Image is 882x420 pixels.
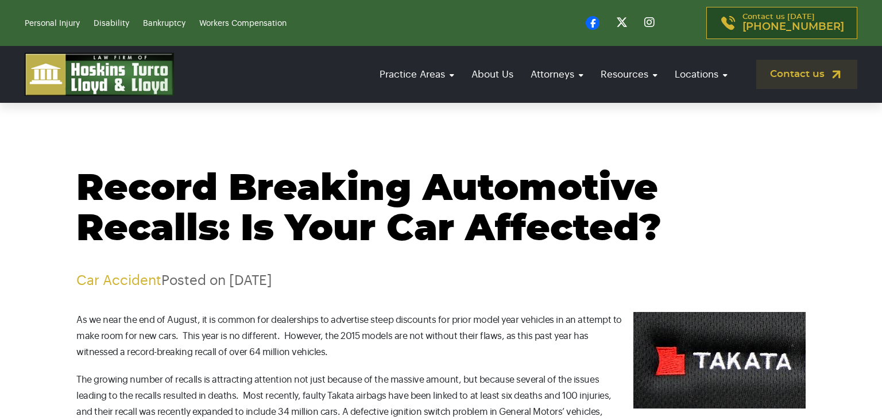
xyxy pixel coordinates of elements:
[76,312,806,360] p: As we near the end of August, it is common for dealerships to advertise steep discounts for prior...
[756,60,857,89] a: Contact us
[669,58,733,91] a: Locations
[143,20,185,28] a: Bankruptcy
[595,58,663,91] a: Resources
[94,20,129,28] a: Disability
[199,20,287,28] a: Workers Compensation
[633,312,806,409] img: Takata
[76,169,806,249] h1: Record Breaking Automotive Recalls: Is Your Car Affected?
[525,58,589,91] a: Attorneys
[466,58,519,91] a: About Us
[742,21,844,33] span: [PHONE_NUMBER]
[25,20,80,28] a: Personal Injury
[25,53,174,96] img: logo
[76,272,806,289] p: Posted on [DATE]
[742,13,844,33] p: Contact us [DATE]
[76,273,161,287] a: Car Accident
[374,58,460,91] a: Practice Areas
[706,7,857,39] a: Contact us [DATE][PHONE_NUMBER]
